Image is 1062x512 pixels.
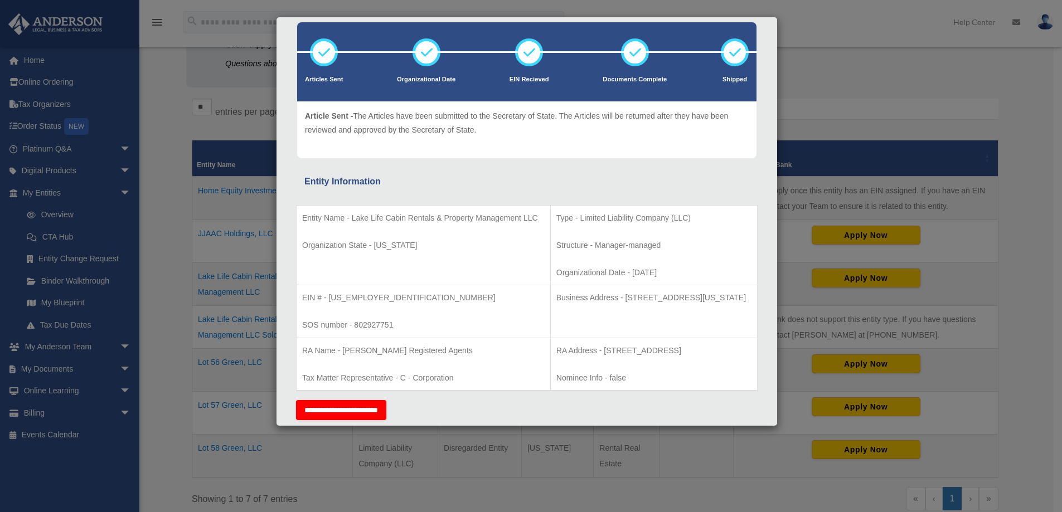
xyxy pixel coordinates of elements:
p: SOS number - 802927751 [302,318,545,332]
span: Article Sent - [305,111,353,120]
p: Entity Name - Lake Life Cabin Rentals & Property Management LLC [302,211,545,225]
p: Articles Sent [305,74,343,85]
p: Shipped [721,74,749,85]
p: Structure - Manager-managed [556,238,751,252]
p: RA Name - [PERSON_NAME] Registered Agents [302,344,545,358]
p: Organizational Date [397,74,455,85]
p: EIN Recieved [510,74,549,85]
p: Business Address - [STREET_ADDRESS][US_STATE] [556,291,751,305]
p: The Articles have been submitted to the Secretary of State. The Articles will be returned after t... [305,109,749,136]
p: Tax Matter Representative - C - Corporation [302,371,545,385]
p: EIN # - [US_EMPLOYER_IDENTIFICATION_NUMBER] [302,291,545,305]
p: Nominee Info - false [556,371,751,385]
p: RA Address - [STREET_ADDRESS] [556,344,751,358]
p: Type - Limited Liability Company (LLC) [556,211,751,225]
div: Entity Information [304,174,749,189]
p: Organization State - [US_STATE] [302,238,545,252]
p: Organizational Date - [DATE] [556,266,751,280]
p: Documents Complete [603,74,667,85]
